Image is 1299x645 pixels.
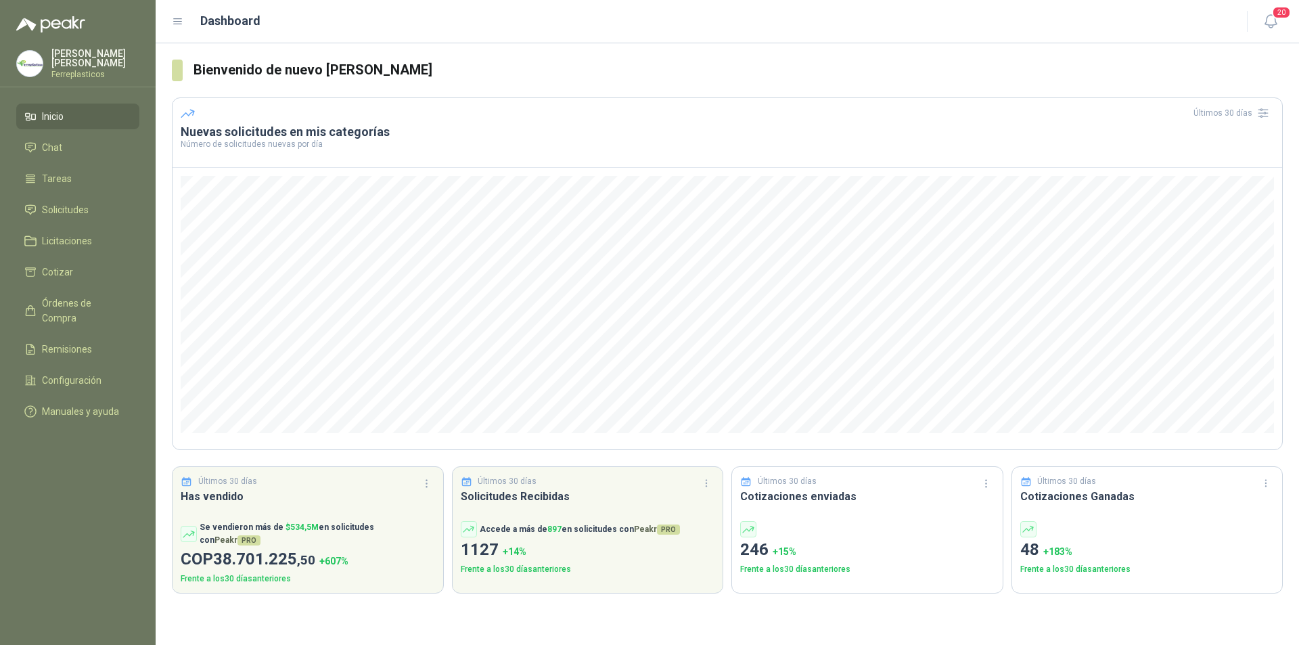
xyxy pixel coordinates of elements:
[51,49,139,68] p: [PERSON_NAME] [PERSON_NAME]
[16,228,139,254] a: Licitaciones
[1272,6,1291,19] span: 20
[51,70,139,79] p: Ferreplasticos
[547,525,562,534] span: 897
[42,265,73,280] span: Cotizar
[42,109,64,124] span: Inicio
[42,404,119,419] span: Manuales y ayuda
[461,563,715,576] p: Frente a los 30 días anteriores
[480,523,680,536] p: Accede a más de en solicitudes con
[16,368,139,393] a: Configuración
[16,290,139,331] a: Órdenes de Compra
[42,171,72,186] span: Tareas
[1193,102,1274,124] div: Últimos 30 días
[193,60,1283,81] h3: Bienvenido de nuevo [PERSON_NAME]
[198,475,257,488] p: Últimos 30 días
[740,488,995,505] h3: Cotizaciones enviadas
[773,546,796,557] span: + 15 %
[16,197,139,223] a: Solicitudes
[1258,9,1283,34] button: 20
[740,537,995,563] p: 246
[16,259,139,285] a: Cotizar
[740,563,995,576] p: Frente a los 30 días anteriores
[200,521,435,547] p: Se vendieron más de en solicitudes con
[319,556,348,566] span: + 607 %
[237,535,260,546] span: PRO
[286,522,319,532] span: $ 534,5M
[16,135,139,160] a: Chat
[42,233,92,248] span: Licitaciones
[1020,563,1275,576] p: Frente a los 30 días anteriores
[503,546,526,557] span: + 14 %
[297,552,315,568] span: ,50
[16,16,85,32] img: Logo peakr
[181,140,1274,148] p: Número de solicitudes nuevas por día
[42,342,92,357] span: Remisiones
[17,51,43,76] img: Company Logo
[478,475,537,488] p: Últimos 30 días
[42,373,101,388] span: Configuración
[42,296,127,326] span: Órdenes de Compra
[1020,488,1275,505] h3: Cotizaciones Ganadas
[42,202,89,217] span: Solicitudes
[1043,546,1072,557] span: + 183 %
[16,336,139,362] a: Remisiones
[1037,475,1096,488] p: Últimos 30 días
[181,488,435,505] h3: Has vendido
[16,104,139,129] a: Inicio
[181,573,435,585] p: Frente a los 30 días anteriores
[213,550,315,569] span: 38.701.225
[16,399,139,424] a: Manuales y ayuda
[16,166,139,192] a: Tareas
[461,537,715,563] p: 1127
[1020,537,1275,563] p: 48
[461,488,715,505] h3: Solicitudes Recibidas
[181,124,1274,140] h3: Nuevas solicitudes en mis categorías
[42,140,62,155] span: Chat
[200,12,260,30] h1: Dashboard
[181,547,435,573] p: COP
[214,535,260,545] span: Peakr
[758,475,817,488] p: Últimos 30 días
[634,525,680,534] span: Peakr
[657,525,680,535] span: PRO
